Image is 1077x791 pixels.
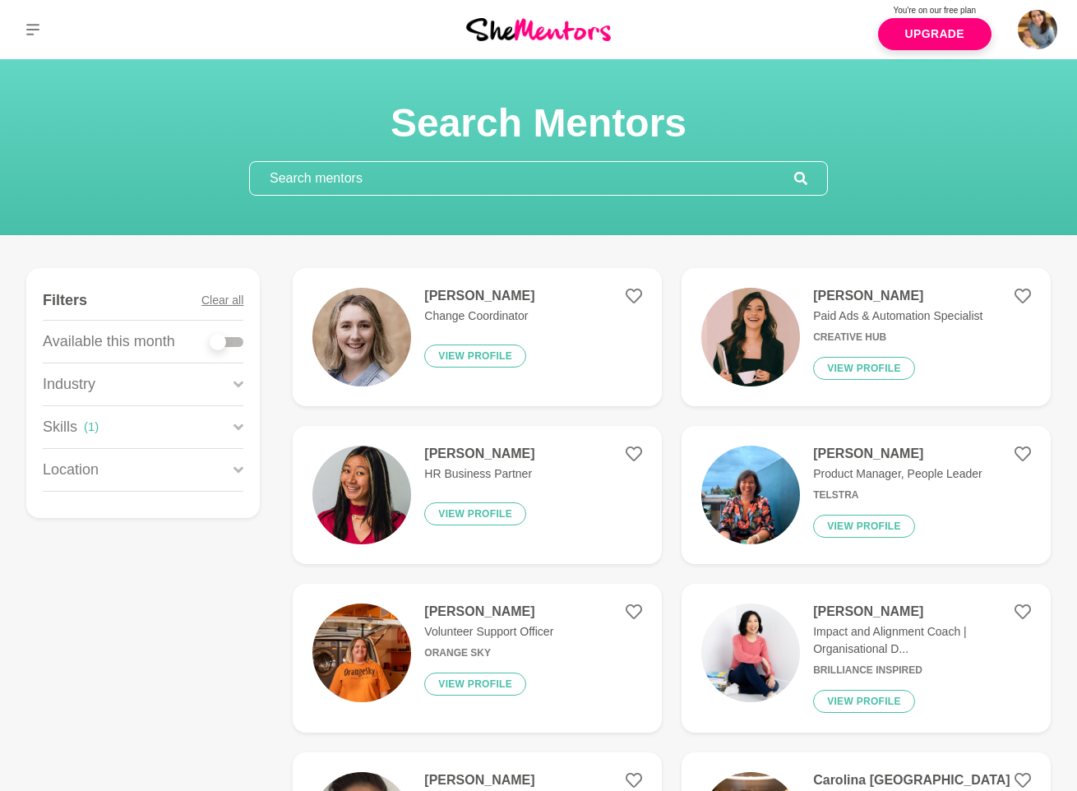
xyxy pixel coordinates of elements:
[701,604,800,702] img: 7f3ec53af188a1431abc61e4a96f9a483483f2b4-3973x5959.jpg
[249,99,828,148] h1: Search Mentors
[424,502,526,525] button: View profile
[43,459,99,481] p: Location
[813,664,1031,677] h6: Brilliance Inspired
[424,446,534,462] h4: [PERSON_NAME]
[813,446,982,462] h4: [PERSON_NAME]
[293,268,662,406] a: [PERSON_NAME]Change CoordinatorView profile
[813,465,982,483] p: Product Manager, People Leader
[424,308,534,325] p: Change Coordinator
[424,288,534,304] h4: [PERSON_NAME]
[813,604,1031,620] h4: [PERSON_NAME]
[43,331,175,353] p: Available this month
[813,515,915,538] button: View profile
[43,416,77,438] p: Skills
[424,772,541,789] h4: [PERSON_NAME]
[312,288,411,386] img: 7ca197b7280667f3ade55fbc12832dd1d200de21-430x430.jpg
[682,426,1051,564] a: [PERSON_NAME]Product Manager, People LeaderTelstraView profile
[293,426,662,564] a: [PERSON_NAME]HR Business PartnerView profile
[424,604,553,620] h4: [PERSON_NAME]
[701,288,800,386] img: ee0edfca580b48478b9949b37cc6a4240d151855-1440x1440.webp
[813,357,915,380] button: View profile
[813,288,982,304] h4: [PERSON_NAME]
[424,465,534,483] p: HR Business Partner
[878,4,991,16] p: You're on our free plan
[878,18,991,50] a: Upgrade
[701,446,800,544] img: 537bf1279ae339f29a95704064b1b194eed7836f-1206x1608.jpg
[813,772,1010,789] h4: Carolina [GEOGRAPHIC_DATA]
[466,18,611,40] img: She Mentors Logo
[312,446,411,544] img: 97086b387fc226d6d01cf5914affb05117c0ddcf-3316x4145.jpg
[424,345,526,368] button: View profile
[424,623,553,641] p: Volunteer Support Officer
[813,331,982,344] h6: Creative Hub
[813,623,1031,658] p: Impact and Alignment Coach | Organisational D...
[424,673,526,696] button: View profile
[43,291,87,310] h4: Filters
[201,281,243,320] button: Clear all
[293,584,662,733] a: [PERSON_NAME]Volunteer Support OfficerOrange SkyView profile
[312,604,411,702] img: 59e87df8aaa7eaf358d21335300623ab6c639fad-717x623.jpg
[424,647,553,659] h6: Orange Sky
[1018,10,1057,49] img: Ali Career
[813,308,982,325] p: Paid Ads & Automation Specialist
[250,162,794,195] input: Search mentors
[813,690,915,713] button: View profile
[43,373,95,395] p: Industry
[682,268,1051,406] a: [PERSON_NAME]Paid Ads & Automation SpecialistCreative HubView profile
[813,489,982,502] h6: Telstra
[682,584,1051,733] a: [PERSON_NAME]Impact and Alignment Coach | Organisational D...Brilliance InspiredView profile
[84,418,99,437] div: ( 1 )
